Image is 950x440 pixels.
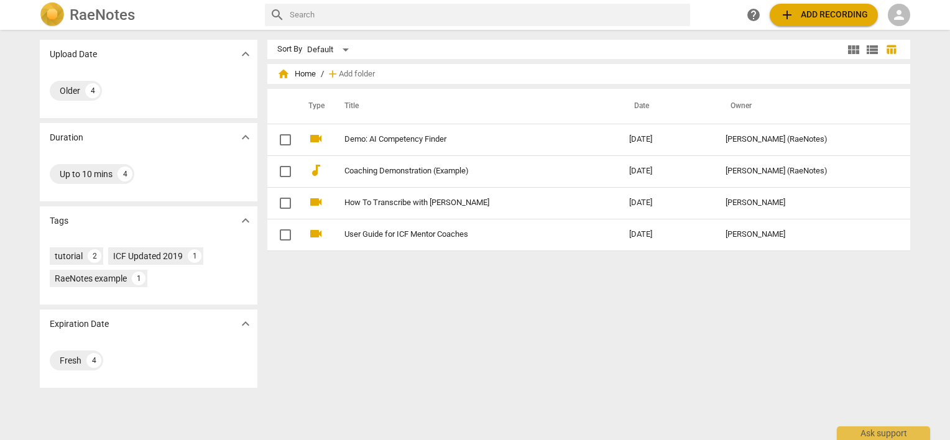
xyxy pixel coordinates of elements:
div: RaeNotes example [55,272,127,285]
div: 2 [88,249,101,263]
div: [PERSON_NAME] [726,198,887,208]
button: List view [863,40,882,59]
button: Show more [236,45,255,63]
span: expand_more [238,47,253,62]
span: table_chart [885,44,897,55]
td: [DATE] [619,219,716,250]
span: add [780,7,795,22]
input: Search [290,5,685,25]
p: Duration [50,131,83,144]
span: view_module [846,42,861,57]
span: / [321,70,324,79]
a: Demo: AI Competency Finder [344,135,584,144]
th: Title [330,89,619,124]
span: person [892,7,906,22]
button: Table view [882,40,900,59]
div: Older [60,85,80,97]
div: Up to 10 mins [60,168,113,180]
span: expand_more [238,213,253,228]
a: User Guide for ICF Mentor Coaches [344,230,584,239]
span: expand_more [238,316,253,331]
div: [PERSON_NAME] (RaeNotes) [726,167,887,176]
img: Logo [40,2,65,27]
a: How To Transcribe with [PERSON_NAME] [344,198,584,208]
th: Owner [716,89,897,124]
span: Home [277,68,316,80]
td: [DATE] [619,187,716,219]
th: Date [619,89,716,124]
div: 1 [188,249,201,263]
div: 4 [86,353,101,368]
span: videocam [308,226,323,241]
span: help [746,7,761,22]
div: [PERSON_NAME] [726,230,887,239]
button: Tile view [844,40,863,59]
td: [DATE] [619,124,716,155]
span: view_list [865,42,880,57]
button: Show more [236,128,255,147]
a: LogoRaeNotes [40,2,255,27]
div: 4 [85,83,100,98]
span: expand_more [238,130,253,145]
a: Help [742,4,765,26]
span: Add folder [339,70,375,79]
span: add [326,68,339,80]
span: videocam [308,131,323,146]
div: Fresh [60,354,81,367]
div: Ask support [837,426,930,440]
span: Add recording [780,7,868,22]
span: home [277,68,290,80]
div: 4 [118,167,132,181]
div: 1 [132,272,145,285]
div: Default [307,40,353,60]
h2: RaeNotes [70,6,135,24]
span: audiotrack [308,163,323,178]
td: [DATE] [619,155,716,187]
div: ICF Updated 2019 [113,250,183,262]
p: Expiration Date [50,318,109,331]
span: search [270,7,285,22]
p: Upload Date [50,48,97,61]
div: tutorial [55,250,83,262]
button: Show more [236,314,255,333]
span: videocam [308,195,323,209]
a: Coaching Demonstration (Example) [344,167,584,176]
div: Sort By [277,45,302,54]
button: Upload [770,4,878,26]
button: Show more [236,211,255,230]
div: [PERSON_NAME] (RaeNotes) [726,135,887,144]
th: Type [298,89,330,124]
p: Tags [50,214,68,227]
